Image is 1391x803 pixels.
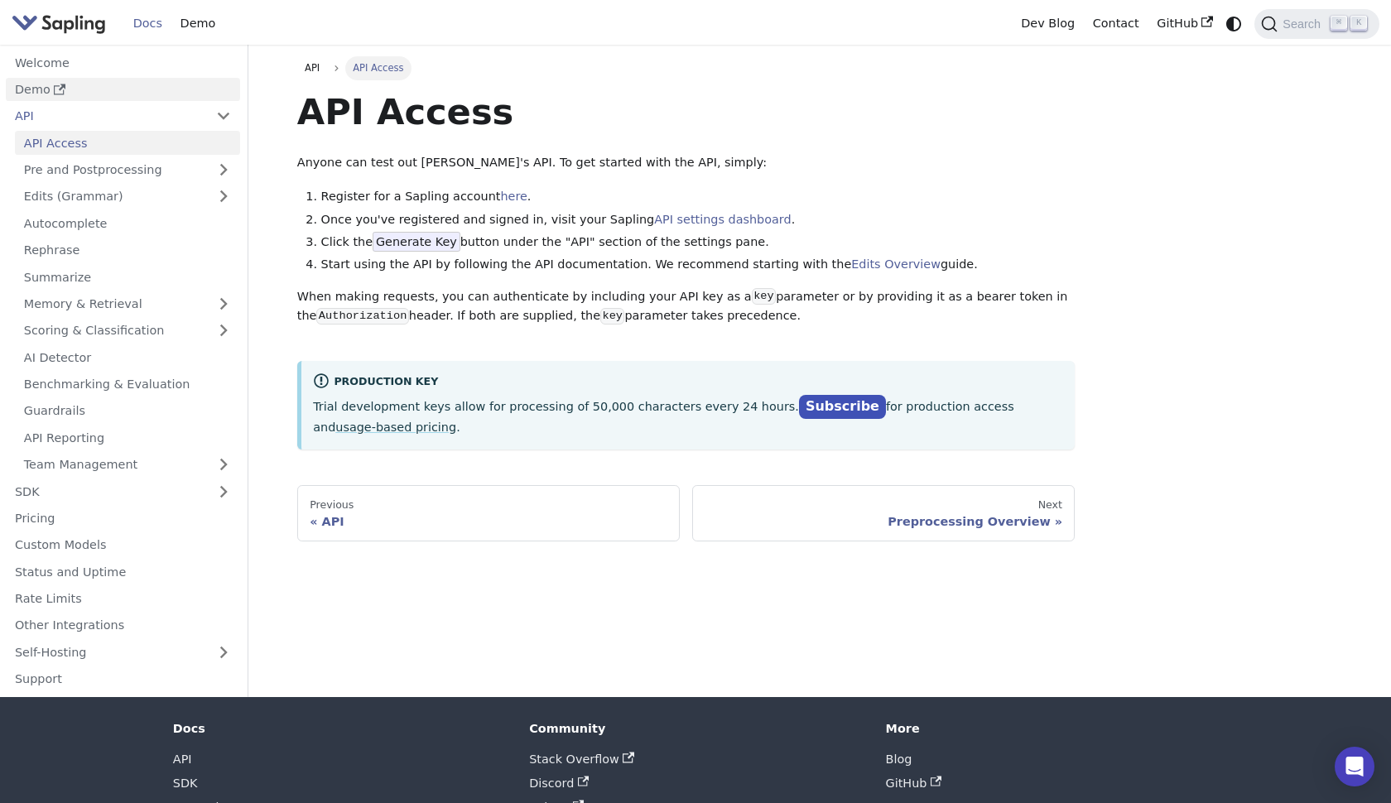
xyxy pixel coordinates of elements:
a: Blog [886,753,912,766]
a: Benchmarking & Evaluation [15,373,240,397]
a: Other Integrations [6,613,240,637]
span: Generate Key [373,232,460,252]
a: Docs [124,11,171,36]
a: PreviousAPI [297,485,681,541]
a: Autocomplete [15,211,240,235]
button: Switch between dark and light mode (currently system mode) [1222,12,1246,36]
a: Pre and Postprocessing [15,158,240,182]
a: Demo [6,78,240,102]
span: API Access [345,56,412,79]
a: NextPreprocessing Overview [692,485,1076,541]
div: Previous [310,498,667,512]
div: More [886,721,1219,736]
button: Search (Command+K) [1254,9,1379,39]
a: Contact [1084,11,1148,36]
span: API [305,62,320,74]
a: Pricing [6,507,240,531]
a: here [500,190,527,203]
a: SDK [173,777,198,790]
a: Team Management [15,453,240,477]
a: Summarize [15,265,240,289]
div: Docs [173,721,506,736]
a: Rate Limits [6,587,240,611]
a: Edits (Grammar) [15,185,240,209]
a: AI Detector [15,345,240,369]
nav: Docs pages [297,485,1076,541]
img: Sapling.ai [12,12,106,36]
li: Click the button under the "API" section of the settings pane. [321,233,1076,252]
button: Expand sidebar category 'SDK' [207,479,240,503]
code: key [752,288,776,305]
a: API settings dashboard [654,213,791,226]
h1: API Access [297,89,1076,134]
li: Start using the API by following the API documentation. We recommend starting with the guide. [321,255,1076,275]
p: When making requests, you can authenticate by including your API key as a parameter or by providi... [297,287,1076,327]
a: Dev Blog [1012,11,1083,36]
a: Sapling.ai [12,12,112,36]
code: Authorization [316,308,408,325]
a: Scoring & Classification [15,319,240,343]
p: Trial development keys allow for processing of 50,000 characters every 24 hours. for production a... [313,396,1063,437]
div: Community [529,721,862,736]
div: Production Key [313,373,1063,392]
div: Preprocessing Overview [705,514,1062,529]
div: Open Intercom Messenger [1335,747,1374,786]
div: API [310,514,667,529]
a: Custom Models [6,533,240,557]
span: Search [1278,17,1331,31]
a: Welcome [6,50,240,75]
a: Discord [529,777,589,790]
a: API Access [15,131,240,155]
a: Memory & Retrieval [15,292,240,316]
code: key [600,308,624,325]
div: Next [705,498,1062,512]
kbd: ⌘ [1331,16,1347,31]
button: Collapse sidebar category 'API' [207,104,240,128]
li: Register for a Sapling account . [321,187,1076,207]
a: usage-based pricing [335,421,456,434]
a: Subscribe [799,395,886,419]
p: Anyone can test out [PERSON_NAME]'s API. To get started with the API, simply: [297,153,1076,173]
a: API [6,104,207,128]
a: Rephrase [15,238,240,262]
a: GitHub [1148,11,1221,36]
a: SDK [6,479,207,503]
a: Status and Uptime [6,560,240,584]
a: GitHub [886,777,942,790]
a: Edits Overview [851,257,941,271]
nav: Breadcrumbs [297,56,1076,79]
a: Support [6,667,240,691]
a: API [297,56,328,79]
kbd: K [1350,16,1367,31]
a: Self-Hosting [6,640,240,664]
a: API Reporting [15,426,240,450]
li: Once you've registered and signed in, visit your Sapling . [321,210,1076,230]
a: Guardrails [15,399,240,423]
a: Stack Overflow [529,753,633,766]
a: Demo [171,11,224,36]
a: API [173,753,192,766]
